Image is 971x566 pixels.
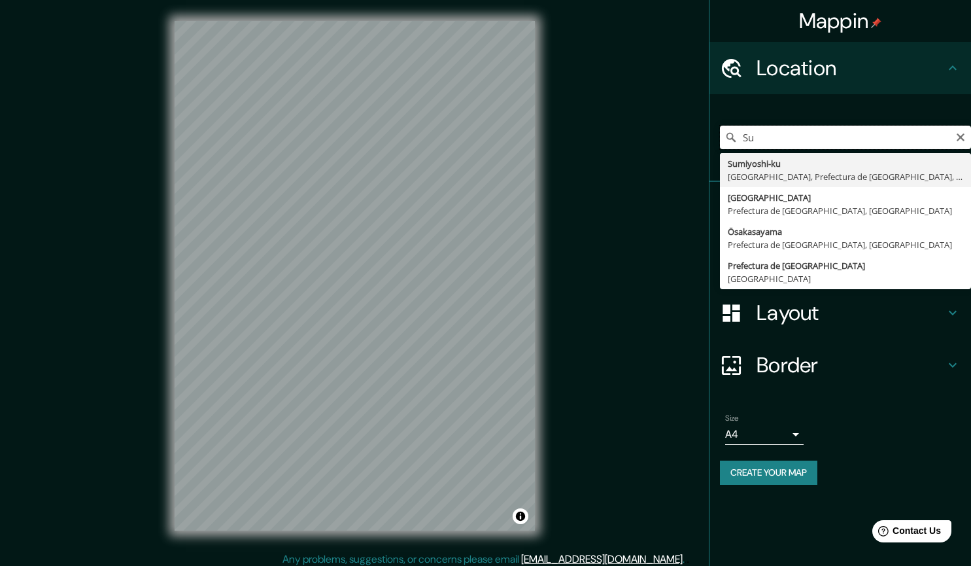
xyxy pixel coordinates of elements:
div: Ōsakasayama [728,225,963,238]
button: Clear [955,130,966,143]
div: Prefectura de [GEOGRAPHIC_DATA], [GEOGRAPHIC_DATA] [728,238,963,251]
iframe: Help widget launcher [855,515,957,552]
div: Prefectura de [GEOGRAPHIC_DATA] [728,259,963,272]
button: Toggle attribution [513,508,528,524]
label: Size [725,413,739,424]
div: A4 [725,424,804,445]
h4: Location [757,55,945,81]
div: [GEOGRAPHIC_DATA], Prefectura de [GEOGRAPHIC_DATA], [GEOGRAPHIC_DATA] [728,170,963,183]
div: Layout [709,287,971,339]
img: pin-icon.png [871,18,881,28]
h4: Layout [757,300,945,326]
div: [GEOGRAPHIC_DATA] [728,272,963,285]
a: [EMAIL_ADDRESS][DOMAIN_NAME] [521,552,683,566]
div: Pins [709,182,971,234]
h4: Mappin [799,8,882,34]
div: Style [709,234,971,287]
div: Prefectura de [GEOGRAPHIC_DATA], [GEOGRAPHIC_DATA] [728,204,963,217]
h4: Border [757,352,945,378]
button: Create your map [720,461,817,485]
div: Sumiyoshi-ku [728,157,963,170]
canvas: Map [175,21,535,531]
div: [GEOGRAPHIC_DATA] [728,191,963,204]
input: Pick your city or area [720,126,971,149]
div: Border [709,339,971,391]
div: Location [709,42,971,94]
